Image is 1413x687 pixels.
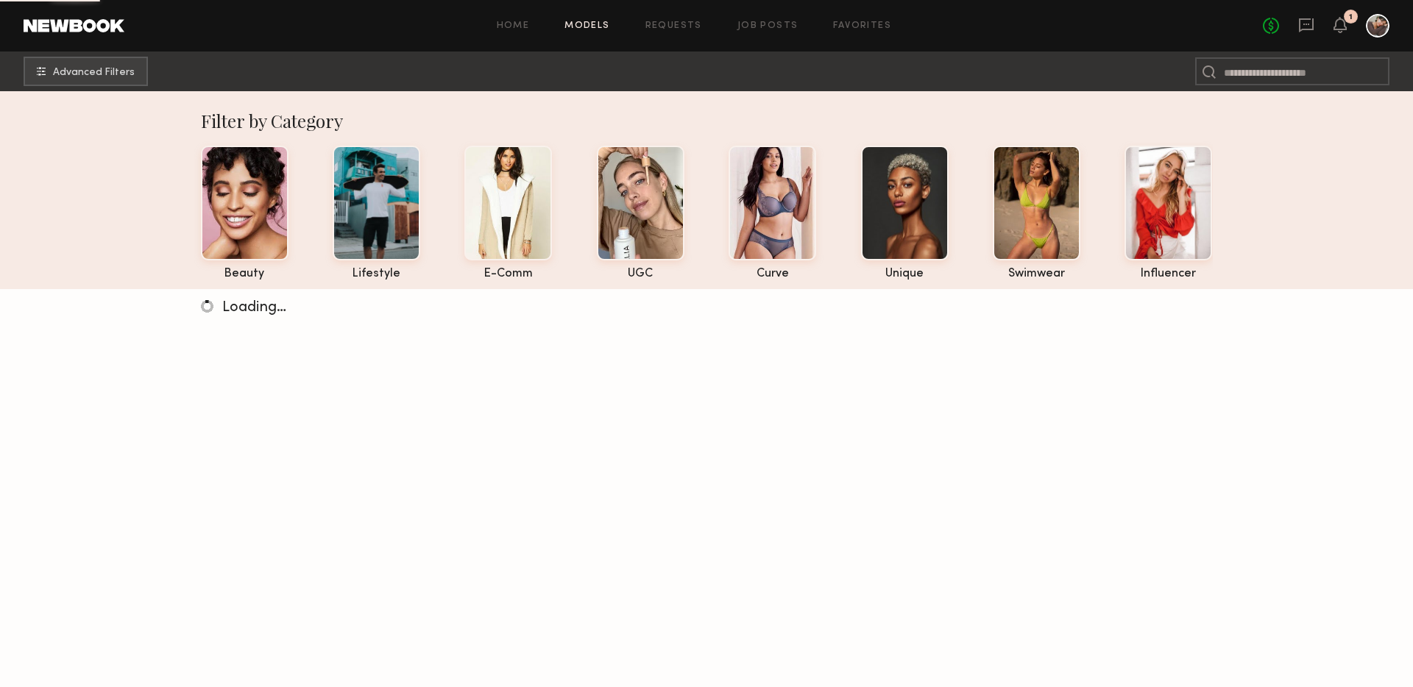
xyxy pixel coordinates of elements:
[53,68,135,78] span: Advanced Filters
[597,268,684,280] div: UGC
[222,301,286,315] span: Loading…
[497,21,530,31] a: Home
[645,21,702,31] a: Requests
[564,21,609,31] a: Models
[464,268,552,280] div: e-comm
[24,57,148,86] button: Advanced Filters
[861,268,949,280] div: unique
[737,21,798,31] a: Job Posts
[201,268,288,280] div: beauty
[993,268,1080,280] div: swimwear
[1125,268,1212,280] div: influencer
[1349,13,1353,21] div: 1
[729,268,816,280] div: curve
[833,21,891,31] a: Favorites
[333,268,420,280] div: lifestyle
[201,109,1213,132] div: Filter by Category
